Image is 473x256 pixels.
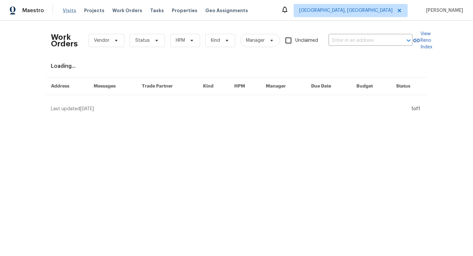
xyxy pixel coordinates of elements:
[413,31,432,50] a: View Reno Index
[135,37,150,44] span: Status
[22,7,44,14] span: Maestro
[80,107,94,111] span: [DATE]
[205,7,248,14] span: Geo Assignments
[423,7,463,14] span: [PERSON_NAME]
[246,37,265,44] span: Manager
[150,8,164,13] span: Tasks
[63,7,76,14] span: Visits
[229,78,260,95] th: HPM
[411,106,420,112] div: 1 of 1
[51,63,422,69] div: Loading...
[84,7,104,14] span: Projects
[328,36,394,46] input: Enter in an address
[137,78,198,95] th: Trade Partner
[299,7,393,14] span: [GEOGRAPHIC_DATA], [GEOGRAPHIC_DATA]
[46,78,88,95] th: Address
[88,78,137,95] th: Messages
[295,37,318,44] span: Unclaimed
[172,7,197,14] span: Properties
[404,36,413,45] button: Open
[51,34,78,47] h2: Work Orders
[51,106,409,112] div: Last updated
[260,78,306,95] th: Manager
[176,37,185,44] span: HPM
[351,78,391,95] th: Budget
[198,78,229,95] th: Kind
[211,37,220,44] span: Kind
[391,78,427,95] th: Status
[306,78,351,95] th: Due Date
[112,7,142,14] span: Work Orders
[94,37,109,44] span: Vendor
